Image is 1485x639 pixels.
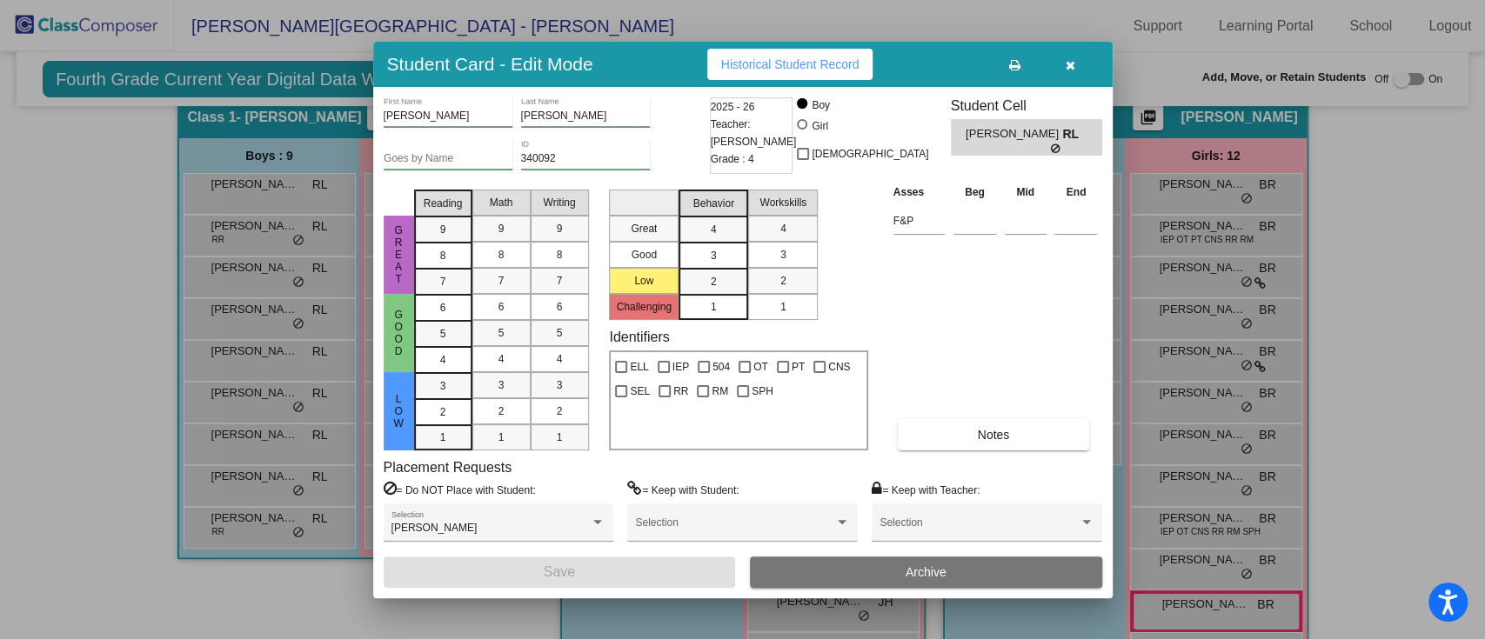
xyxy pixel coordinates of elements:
[498,403,505,419] span: 2
[780,273,786,289] span: 2
[521,153,650,165] input: Enter ID
[384,459,512,476] label: Placement Requests
[712,356,730,377] span: 504
[384,556,736,588] button: Save
[752,381,773,402] span: SPH
[966,125,1062,143] span: [PERSON_NAME]
[557,299,563,315] span: 6
[498,325,505,341] span: 5
[557,325,563,341] span: 5
[440,429,446,445] span: 1
[630,356,648,377] span: ELL
[498,221,505,236] span: 9
[557,273,563,289] span: 7
[440,300,446,316] span: 6
[498,299,505,315] span: 6
[811,118,828,134] div: Girl
[609,329,669,345] label: Identifiers
[693,196,734,211] span: Behavior
[711,274,717,290] span: 2
[544,564,575,579] span: Save
[750,556,1102,588] button: Archive
[498,273,505,289] span: 7
[1000,183,1051,202] th: Mid
[780,299,786,315] span: 1
[707,49,873,80] button: Historical Student Record
[711,299,717,315] span: 1
[498,377,505,393] span: 3
[490,195,513,210] span: Math
[951,97,1102,114] h3: Student Cell
[440,248,446,263] span: 8
[424,196,463,211] span: Reading
[872,481,980,498] label: = Keep with Teacher:
[557,351,563,367] span: 4
[711,248,717,263] span: 3
[557,403,563,419] span: 2
[391,309,406,357] span: Good
[792,356,805,377] span: PT
[440,404,446,420] span: 2
[721,57,860,71] span: Historical Student Record
[753,356,768,377] span: OT
[978,428,1010,442] span: Notes
[557,377,563,393] span: 3
[812,143,928,164] span: [DEMOGRAPHIC_DATA]
[949,183,1000,202] th: Beg
[440,274,446,290] span: 7
[780,247,786,263] span: 3
[391,522,478,534] span: [PERSON_NAME]
[712,381,728,402] span: RM
[557,221,563,236] span: 9
[384,153,512,165] input: goes by name
[711,116,797,150] span: Teacher: [PERSON_NAME]
[811,97,830,113] div: Boy
[672,356,689,377] span: IEP
[627,481,739,498] label: = Keep with Student:
[557,247,563,263] span: 8
[630,381,650,402] span: SEL
[889,183,949,202] th: Asses
[673,381,688,402] span: RR
[828,356,850,377] span: CNS
[898,419,1089,450] button: Notes
[440,378,446,394] span: 3
[498,351,505,367] span: 4
[391,224,406,285] span: Great
[391,393,406,429] span: Low
[498,247,505,263] span: 8
[711,222,717,237] span: 4
[440,352,446,368] span: 4
[759,195,806,210] span: Workskills
[440,326,446,342] span: 5
[387,53,593,75] h3: Student Card - Edit Mode
[543,195,575,210] span: Writing
[557,429,563,445] span: 1
[711,98,755,116] span: 2025 - 26
[440,222,446,237] span: 9
[498,429,505,445] span: 1
[906,565,947,579] span: Archive
[893,208,945,234] input: assessment
[384,481,536,498] label: = Do NOT Place with Student:
[1062,125,1087,143] span: RL
[711,150,754,168] span: Grade : 4
[780,221,786,236] span: 4
[1050,183,1101,202] th: End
